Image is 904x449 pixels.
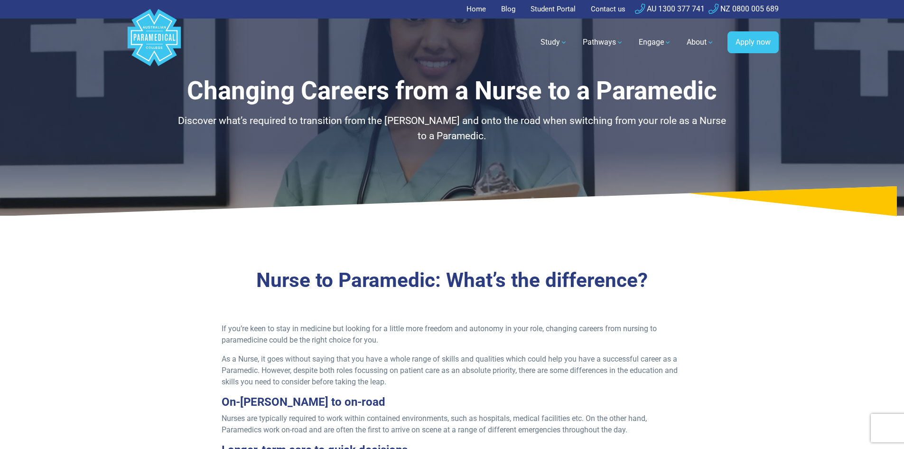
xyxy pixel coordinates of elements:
a: NZ 0800 005 689 [708,4,779,13]
a: Apply now [727,31,779,53]
span: Discover what’s required to transition from the [PERSON_NAME] and onto the road when switching fr... [178,115,726,142]
h1: Changing Careers from a Nurse to a Paramedic [175,76,730,106]
span: If you’re keen to stay in medicine but looking for a little more freedom and autonomy in your rol... [222,324,657,344]
a: Study [535,29,573,56]
strong: On-[PERSON_NAME] to on-road [222,395,385,409]
a: AU 1300 377 741 [635,4,705,13]
h3: Nurse to Paramedic: What’s the difference? [175,268,730,293]
a: Engage [633,29,677,56]
p: Nurses are typically required to work within contained environments, such as hospitals, medical f... [222,413,682,436]
p: As a Nurse, it goes without saying that you have a whole range of skills and qualities which coul... [222,353,682,388]
a: Pathways [577,29,629,56]
a: About [681,29,720,56]
a: Australian Paramedical College [126,19,183,67]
